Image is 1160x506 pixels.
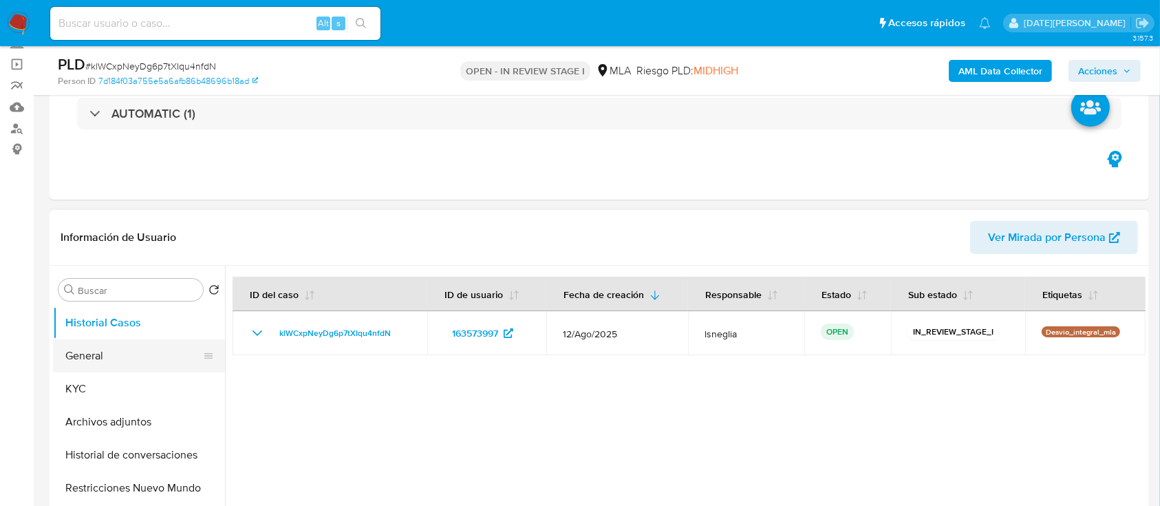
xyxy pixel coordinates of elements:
[596,63,631,78] div: MLA
[58,75,96,87] b: Person ID
[53,306,225,339] button: Historial Casos
[111,106,195,121] h3: AUTOMATIC (1)
[1068,60,1141,82] button: Acciones
[347,14,375,33] button: search-icon
[53,372,225,405] button: KYC
[208,284,219,299] button: Volver al orden por defecto
[949,60,1052,82] button: AML Data Collector
[460,61,590,81] p: OPEN - IN REVIEW STAGE I
[78,284,197,297] input: Buscar
[1132,32,1153,43] span: 3.157.3
[636,63,738,78] span: Riesgo PLD:
[318,17,329,30] span: Alt
[979,17,991,29] a: Notificaciones
[1024,17,1130,30] p: lucia.neglia@mercadolibre.com
[98,75,258,87] a: 7d184f03a755e5a6afb86b48696b18ad
[888,16,965,30] span: Accesos rápidos
[77,98,1121,129] div: AUTOMATIC (1)
[53,439,225,472] button: Historial de conversaciones
[50,14,380,32] input: Buscar usuario o caso...
[970,221,1138,254] button: Ver Mirada por Persona
[988,221,1106,254] span: Ver Mirada por Persona
[1078,60,1117,82] span: Acciones
[53,339,214,372] button: General
[85,59,216,73] span: # klWCxpNeyDg6p7tXIqu4nfdN
[58,53,85,75] b: PLD
[958,60,1042,82] b: AML Data Collector
[694,63,738,78] span: MIDHIGH
[336,17,341,30] span: s
[1135,16,1150,30] a: Salir
[61,231,176,244] h1: Información de Usuario
[53,405,225,439] button: Archivos adjuntos
[64,284,75,295] button: Buscar
[53,472,225,505] button: Restricciones Nuevo Mundo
